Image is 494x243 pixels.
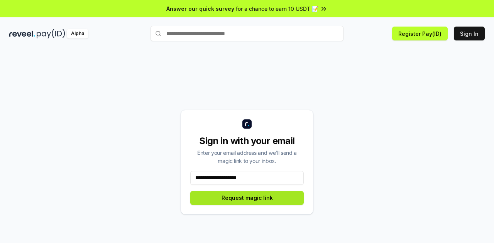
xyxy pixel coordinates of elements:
button: Request magic link [190,191,304,205]
div: Sign in with your email [190,135,304,147]
span: Answer our quick survey [166,5,234,13]
div: Alpha [67,29,88,39]
button: Register Pay(ID) [392,27,448,40]
img: reveel_dark [9,29,35,39]
img: pay_id [37,29,65,39]
img: logo_small [242,119,252,129]
div: Enter your email address and we’ll send a magic link to your inbox. [190,149,304,165]
span: for a chance to earn 10 USDT 📝 [236,5,318,13]
button: Sign In [454,27,485,40]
